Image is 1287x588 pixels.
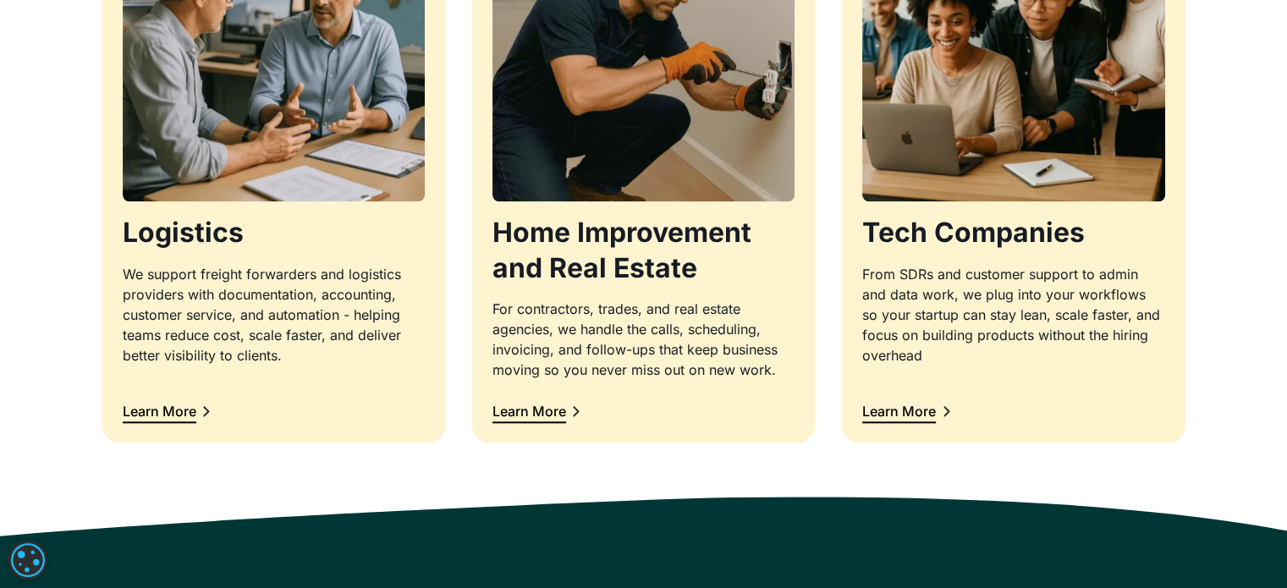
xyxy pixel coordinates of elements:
div: Learn More [862,404,936,418]
h3: Home Improvement and Real Estate [492,215,795,285]
div: For contractors, trades, and real estate agencies, we handle the calls, scheduling, invoicing, an... [492,299,795,380]
div: Learn More [123,404,196,418]
h3: Tech Companies [862,215,1164,250]
div: From SDRs and customer support to admin and data work, we plug into your workflows so your startu... [862,264,1164,365]
h3: Logistics [123,215,425,250]
div: Learn More [492,404,566,418]
div: We support freight forwarders and logistics providers with documentation, accounting, customer se... [123,264,425,365]
iframe: Chat Widget [1202,507,1287,588]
